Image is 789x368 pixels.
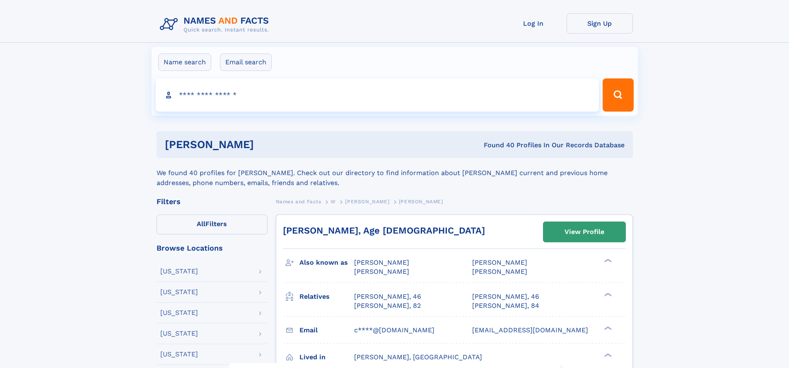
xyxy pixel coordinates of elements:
[160,351,198,358] div: [US_STATE]
[283,225,485,236] a: [PERSON_NAME], Age [DEMOGRAPHIC_DATA]
[565,222,604,241] div: View Profile
[603,78,633,112] button: Search Button
[399,199,443,205] span: [PERSON_NAME]
[165,139,369,150] h1: [PERSON_NAME]
[354,353,482,361] span: [PERSON_NAME], [GEOGRAPHIC_DATA]
[345,196,389,207] a: [PERSON_NAME]
[160,289,198,295] div: [US_STATE]
[500,13,567,34] a: Log In
[160,268,198,275] div: [US_STATE]
[602,352,612,358] div: ❯
[354,301,421,310] a: [PERSON_NAME], 82
[197,220,205,228] span: All
[354,292,421,301] a: [PERSON_NAME], 46
[220,54,272,71] label: Email search
[567,13,633,34] a: Sign Up
[299,290,354,304] h3: Relatives
[354,268,409,275] span: [PERSON_NAME]
[160,330,198,337] div: [US_STATE]
[602,258,612,263] div: ❯
[543,222,625,242] a: View Profile
[276,196,321,207] a: Names and Facts
[472,301,539,310] a: [PERSON_NAME], 84
[472,326,588,334] span: [EMAIL_ADDRESS][DOMAIN_NAME]
[299,256,354,270] h3: Also known as
[472,258,527,266] span: [PERSON_NAME]
[345,199,389,205] span: [PERSON_NAME]
[331,196,336,207] a: W
[157,158,633,188] div: We found 40 profiles for [PERSON_NAME]. Check out our directory to find information about [PERSON...
[156,78,599,112] input: search input
[472,268,527,275] span: [PERSON_NAME]
[331,199,336,205] span: W
[602,325,612,331] div: ❯
[160,310,198,316] div: [US_STATE]
[157,244,268,252] div: Browse Locations
[602,292,612,297] div: ❯
[158,54,211,71] label: Name search
[157,198,268,205] div: Filters
[157,13,276,36] img: Logo Names and Facts
[472,292,539,301] a: [PERSON_NAME], 46
[299,323,354,337] h3: Email
[369,141,625,150] div: Found 40 Profiles In Our Records Database
[299,350,354,364] h3: Lived in
[157,214,268,234] label: Filters
[354,258,409,266] span: [PERSON_NAME]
